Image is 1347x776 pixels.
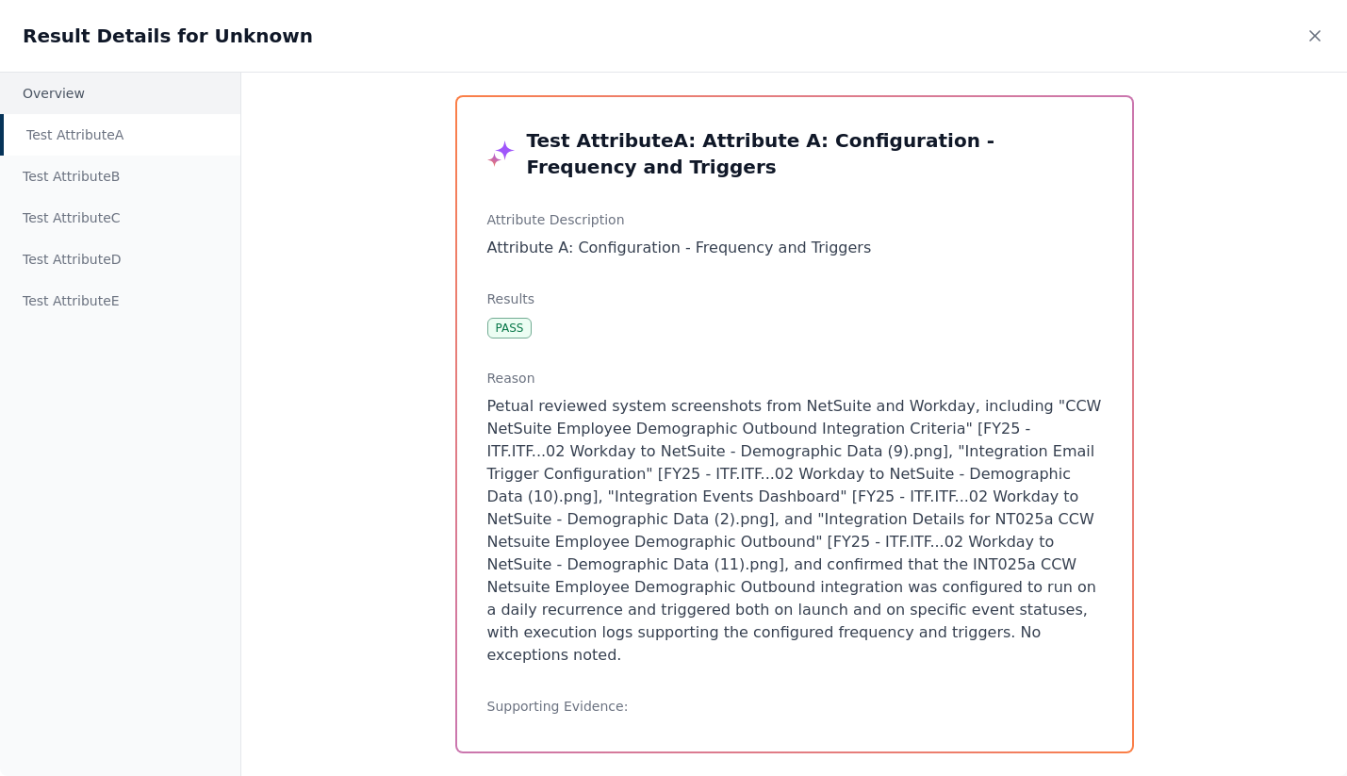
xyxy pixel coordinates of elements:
[487,289,1102,308] h3: Results
[487,237,1102,259] p: Attribute A: Configuration - Frequency and Triggers
[487,318,533,338] div: Pass
[23,23,313,49] h2: Result Details for Unknown
[527,127,1102,180] h3: Test Attribute A : Attribute A: Configuration - Frequency and Triggers
[487,697,1102,716] h3: Supporting Evidence:
[487,369,1102,388] h3: Reason
[487,210,1102,229] h3: Attribute Description
[487,395,1102,667] p: Petual reviewed system screenshots from NetSuite and Workday, including "CCW NetSuite Employee De...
